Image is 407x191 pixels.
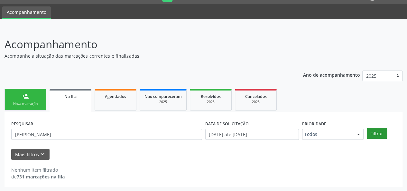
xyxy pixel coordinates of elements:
span: Todos [304,131,350,138]
span: Cancelados [245,94,267,99]
span: Resolvidos [201,94,221,99]
span: Agendados [105,94,126,99]
input: Nome, CNS [11,129,202,140]
p: Acompanhamento [5,36,283,53]
span: Não compareceram [144,94,182,99]
a: Acompanhamento [2,6,51,19]
input: Selecione um intervalo [205,129,299,140]
p: Acompanhe a situação das marcações correntes e finalizadas [5,53,283,59]
strong: 731 marcações na fila [17,174,65,180]
div: de [11,173,65,180]
span: Na fila [64,94,77,99]
p: Ano de acompanhamento [303,71,360,79]
button: Mais filtroskeyboard_arrow_down [11,149,50,160]
label: PESQUISAR [11,119,33,129]
div: Nenhum item filtrado [11,167,65,173]
div: 2025 [240,100,272,104]
label: DATA DE SOLICITAÇÃO [205,119,249,129]
div: Nova marcação [9,101,42,106]
button: Filtrar [367,128,387,139]
label: Prioridade [302,119,326,129]
div: 2025 [195,100,227,104]
div: 2025 [144,100,182,104]
div: person_add [22,93,29,100]
i: keyboard_arrow_down [39,151,46,158]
